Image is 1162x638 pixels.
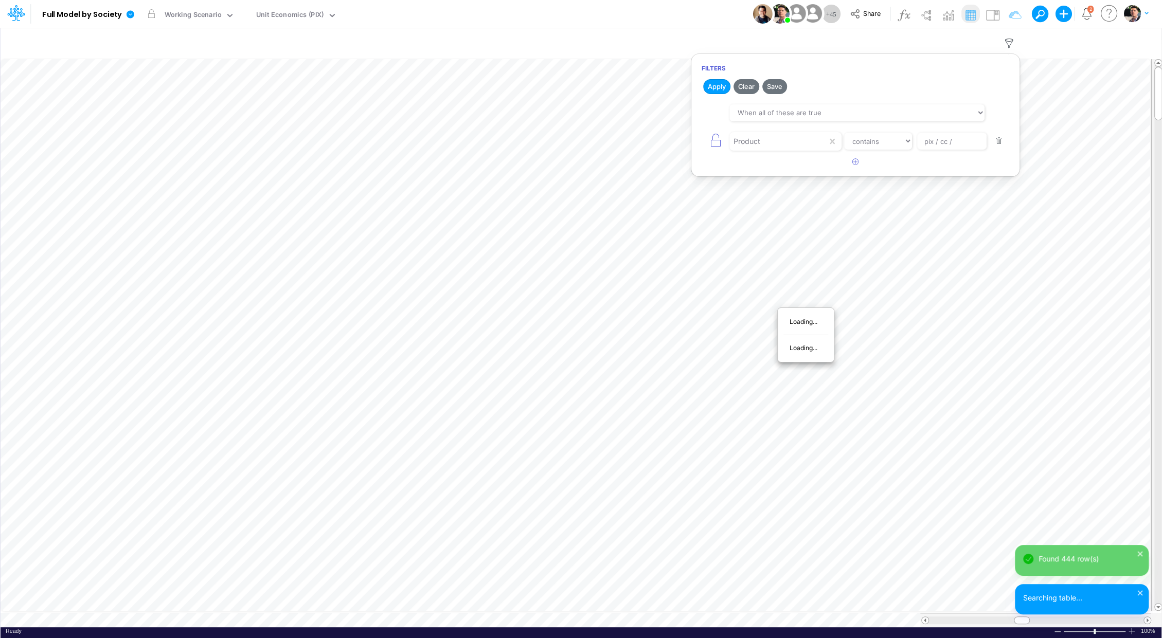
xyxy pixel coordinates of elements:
[845,6,888,22] button: Share
[1089,7,1092,11] div: 2 unread items
[826,11,836,17] span: + 45
[256,10,324,22] div: Unit Economics (PIX)
[762,79,787,94] button: Save
[789,317,829,326] span: Loading...
[785,2,808,25] img: User Image Icon
[165,10,222,22] div: Working Scenario
[734,79,759,94] button: Clear
[770,4,790,24] img: User Image Icon
[863,9,881,17] span: Share
[1081,8,1093,20] a: Notifications
[734,136,760,147] div: Product
[1039,553,1140,564] div: Found 444 row(s)
[691,59,1020,77] h6: Filters
[753,4,772,24] img: User Image Icon
[789,343,829,353] span: Loading...
[1023,592,1140,603] div: Searching table...
[1137,548,1144,558] button: close
[801,2,824,25] img: User Image Icon
[42,10,122,20] b: Full Model by Society
[703,79,730,94] button: Apply
[1137,587,1144,597] button: close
